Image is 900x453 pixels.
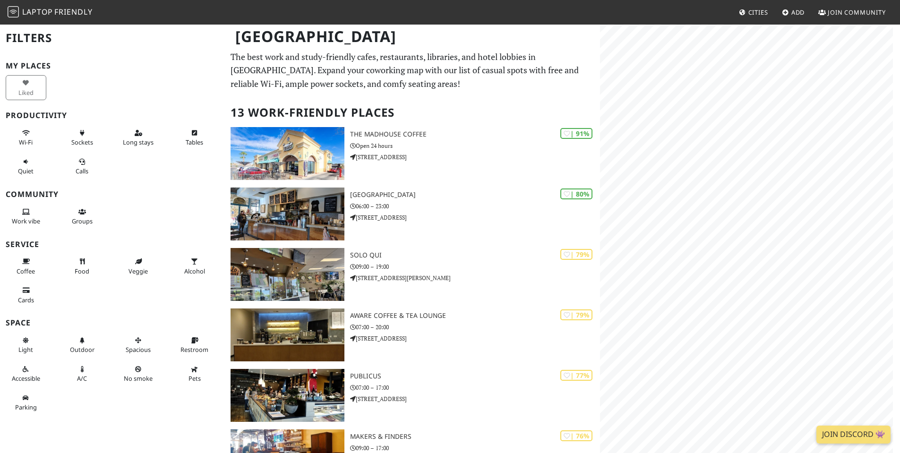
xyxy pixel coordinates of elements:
button: Accessible [6,361,46,386]
button: Pets [174,361,215,386]
span: Stable Wi-Fi [19,138,33,146]
p: 06:00 – 23:00 [350,202,600,211]
h3: Makers & Finders [350,433,600,441]
a: LaptopFriendly LaptopFriendly [8,4,93,21]
button: Calls [62,154,103,179]
span: Outdoor area [70,345,94,354]
h3: Space [6,318,219,327]
button: Spacious [118,333,159,358]
button: Quiet [6,154,46,179]
span: Restroom [180,345,208,354]
span: Add [791,8,805,17]
p: 07:00 – 20:00 [350,323,600,332]
h3: My Places [6,61,219,70]
span: Join Community [828,8,886,17]
h3: Productivity [6,111,219,120]
span: Long stays [123,138,154,146]
img: Sunrise Coffee House [231,188,344,240]
button: Tables [174,125,215,150]
span: Friendly [54,7,92,17]
span: Video/audio calls [76,167,88,175]
span: Credit cards [18,296,34,304]
h3: [GEOGRAPHIC_DATA] [350,191,600,199]
span: Food [75,267,89,275]
button: Work vibe [6,204,46,229]
div: | 80% [560,188,592,199]
h3: PublicUs [350,372,600,380]
p: 07:00 – 17:00 [350,383,600,392]
button: Parking [6,390,46,415]
p: [STREET_ADDRESS] [350,394,600,403]
a: Join Community [814,4,890,21]
span: Veggie [129,267,148,275]
button: Wi-Fi [6,125,46,150]
img: PublicUs [231,369,344,422]
p: [STREET_ADDRESS] [350,153,600,162]
button: Coffee [6,254,46,279]
span: Group tables [72,217,93,225]
img: LaptopFriendly [8,6,19,17]
div: | 76% [560,430,592,441]
img: The MadHouse Coffee [231,127,344,180]
p: [STREET_ADDRESS] [350,213,600,222]
button: Outdoor [62,333,103,358]
a: Add [778,4,809,21]
span: Accessible [12,374,40,383]
h3: Solo Qui [350,251,600,259]
button: Veggie [118,254,159,279]
h3: The MadHouse Coffee [350,130,600,138]
p: 09:00 – 19:00 [350,262,600,271]
p: Open 24 hours [350,141,600,150]
a: Aware Coffee & Tea Lounge | 79% Aware Coffee & Tea Lounge 07:00 – 20:00 [STREET_ADDRESS] [225,308,600,361]
img: Aware Coffee & Tea Lounge [231,308,344,361]
div: | 79% [560,249,592,260]
a: Cities [735,4,772,21]
span: Parking [15,403,37,411]
span: Laptop [22,7,53,17]
button: Cards [6,282,46,308]
span: Pet friendly [189,374,201,383]
span: Air conditioned [77,374,87,383]
button: Light [6,333,46,358]
button: Alcohol [174,254,215,279]
a: The MadHouse Coffee | 91% The MadHouse Coffee Open 24 hours [STREET_ADDRESS] [225,127,600,180]
img: Solo Qui [231,248,344,301]
span: Coffee [17,267,35,275]
div: | 79% [560,309,592,320]
span: Smoke free [124,374,153,383]
p: The best work and study-friendly cafes, restaurants, libraries, and hotel lobbies in [GEOGRAPHIC_... [231,50,594,91]
p: 09:00 – 17:00 [350,444,600,453]
h2: Filters [6,24,219,52]
span: Alcohol [184,267,205,275]
div: | 77% [560,370,592,381]
span: People working [12,217,40,225]
a: PublicUs | 77% PublicUs 07:00 – 17:00 [STREET_ADDRESS] [225,369,600,422]
span: Cities [748,8,768,17]
button: No smoke [118,361,159,386]
span: Spacious [126,345,151,354]
a: Join Discord 👾 [816,426,891,444]
span: Natural light [18,345,33,354]
button: Food [62,254,103,279]
h3: Aware Coffee & Tea Lounge [350,312,600,320]
button: Sockets [62,125,103,150]
button: A/C [62,361,103,386]
h3: Service [6,240,219,249]
p: [STREET_ADDRESS][PERSON_NAME] [350,274,600,282]
button: Restroom [174,333,215,358]
div: | 91% [560,128,592,139]
h1: [GEOGRAPHIC_DATA] [228,24,598,50]
a: Sunrise Coffee House | 80% [GEOGRAPHIC_DATA] 06:00 – 23:00 [STREET_ADDRESS] [225,188,600,240]
button: Long stays [118,125,159,150]
h2: 13 Work-Friendly Places [231,98,594,127]
a: Solo Qui | 79% Solo Qui 09:00 – 19:00 [STREET_ADDRESS][PERSON_NAME] [225,248,600,301]
span: Quiet [18,167,34,175]
span: Power sockets [71,138,93,146]
h3: Community [6,190,219,199]
p: [STREET_ADDRESS] [350,334,600,343]
button: Groups [62,204,103,229]
span: Work-friendly tables [186,138,203,146]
